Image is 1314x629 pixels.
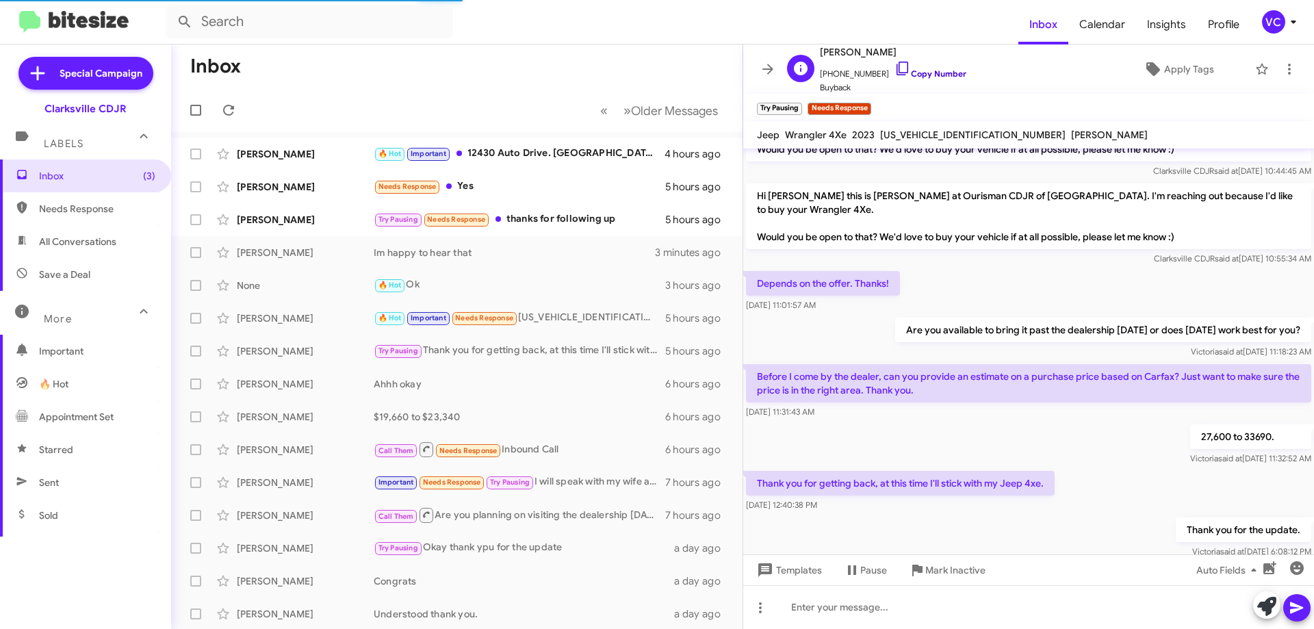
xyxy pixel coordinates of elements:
[665,344,732,358] div: 5 hours ago
[374,343,665,359] div: Thank you for getting back, at this time I'll stick with my Jeep 4xe.
[674,607,732,621] div: a day ago
[623,102,631,119] span: »
[754,558,822,582] span: Templates
[1153,166,1311,176] span: Clarksville CDJR [DATE] 10:44:45 AM
[820,44,966,60] span: [PERSON_NAME]
[1219,346,1243,357] span: said at
[757,103,802,115] small: Try Pausing
[1068,5,1136,44] a: Calendar
[746,183,1311,249] p: Hi [PERSON_NAME] this is [PERSON_NAME] at Ourisman CDJR of [GEOGRAPHIC_DATA]. I'm reaching out be...
[833,558,898,582] button: Pause
[237,476,374,489] div: [PERSON_NAME]
[1154,253,1311,264] span: Clarksville CDJR [DATE] 10:55:34 AM
[237,147,374,161] div: [PERSON_NAME]
[665,279,732,292] div: 3 hours ago
[374,179,665,194] div: Yes
[411,313,446,322] span: Important
[665,377,732,391] div: 6 hours ago
[1018,5,1068,44] a: Inbox
[439,446,498,455] span: Needs Response
[18,57,153,90] a: Special Campaign
[190,55,241,77] h1: Inbox
[1262,10,1285,34] div: VC
[237,607,374,621] div: [PERSON_NAME]
[894,68,966,79] a: Copy Number
[665,509,732,522] div: 7 hours ago
[374,377,665,391] div: Ahhh okay
[60,66,142,80] span: Special Campaign
[665,213,732,227] div: 5 hours ago
[631,103,718,118] span: Older Messages
[237,541,374,555] div: [PERSON_NAME]
[1071,129,1148,141] span: [PERSON_NAME]
[39,377,68,391] span: 🔥 Hot
[655,246,732,259] div: 3 minutes ago
[378,281,402,290] span: 🔥 Hot
[44,102,127,116] div: Clarksville CDJR
[674,541,732,555] div: a day ago
[455,313,513,322] span: Needs Response
[615,97,726,125] button: Next
[1196,558,1262,582] span: Auto Fields
[757,129,780,141] span: Jeep
[237,246,374,259] div: [PERSON_NAME]
[1215,253,1239,264] span: said at
[374,277,665,293] div: Ok
[1192,546,1311,556] span: Victoria [DATE] 6:08:12 PM
[1164,57,1214,81] span: Apply Tags
[860,558,887,582] span: Pause
[374,506,665,524] div: Are you planning on visiting the dealership [DATE] or does [DATE] work best for you?
[237,311,374,325] div: [PERSON_NAME]
[592,97,616,125] button: Previous
[746,364,1311,402] p: Before I come by the dealer, can you provide an estimate on a purchase price based on Carfax? Jus...
[143,169,155,183] span: (3)
[39,169,155,183] span: Inbox
[378,313,402,322] span: 🔥 Hot
[746,300,816,310] span: [DATE] 11:01:57 AM
[39,410,114,424] span: Appointment Set
[665,180,732,194] div: 5 hours ago
[374,474,665,490] div: I will speak with my wife and get back to u
[39,476,59,489] span: Sent
[427,215,485,224] span: Needs Response
[374,574,674,588] div: Congrats
[1220,546,1244,556] span: said at
[374,441,665,458] div: Inbound Call
[674,574,732,588] div: a day ago
[1218,453,1242,463] span: said at
[237,377,374,391] div: [PERSON_NAME]
[39,268,90,281] span: Save a Deal
[237,213,374,227] div: [PERSON_NAME]
[378,346,418,355] span: Try Pausing
[237,509,374,522] div: [PERSON_NAME]
[490,478,530,487] span: Try Pausing
[374,146,665,162] div: 12430 Auto Drive. [GEOGRAPHIC_DATA] MD 21029
[378,478,414,487] span: Important
[374,410,665,424] div: $19,660 to $23,340
[1214,166,1238,176] span: said at
[374,310,665,326] div: [US_VEHICLE_IDENTIFICATION_NUMBER]
[1185,558,1273,582] button: Auto Fields
[39,509,58,522] span: Sold
[746,500,817,510] span: [DATE] 12:40:38 PM
[1250,10,1299,34] button: VC
[1197,5,1250,44] a: Profile
[880,129,1066,141] span: [US_VEHICLE_IDENTIFICATION_NUMBER]
[378,543,418,552] span: Try Pausing
[39,443,73,457] span: Starred
[378,215,418,224] span: Try Pausing
[665,147,732,161] div: 4 hours ago
[237,410,374,424] div: [PERSON_NAME]
[44,313,72,325] span: More
[665,311,732,325] div: 5 hours ago
[1136,5,1197,44] a: Insights
[746,471,1055,496] p: Thank you for getting back, at this time I'll stick with my Jeep 4xe.
[1108,57,1248,81] button: Apply Tags
[852,129,875,141] span: 2023
[820,81,966,94] span: Buyback
[895,318,1311,342] p: Are you available to bring it past the dealership [DATE] or does [DATE] work best for you?
[411,149,446,158] span: Important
